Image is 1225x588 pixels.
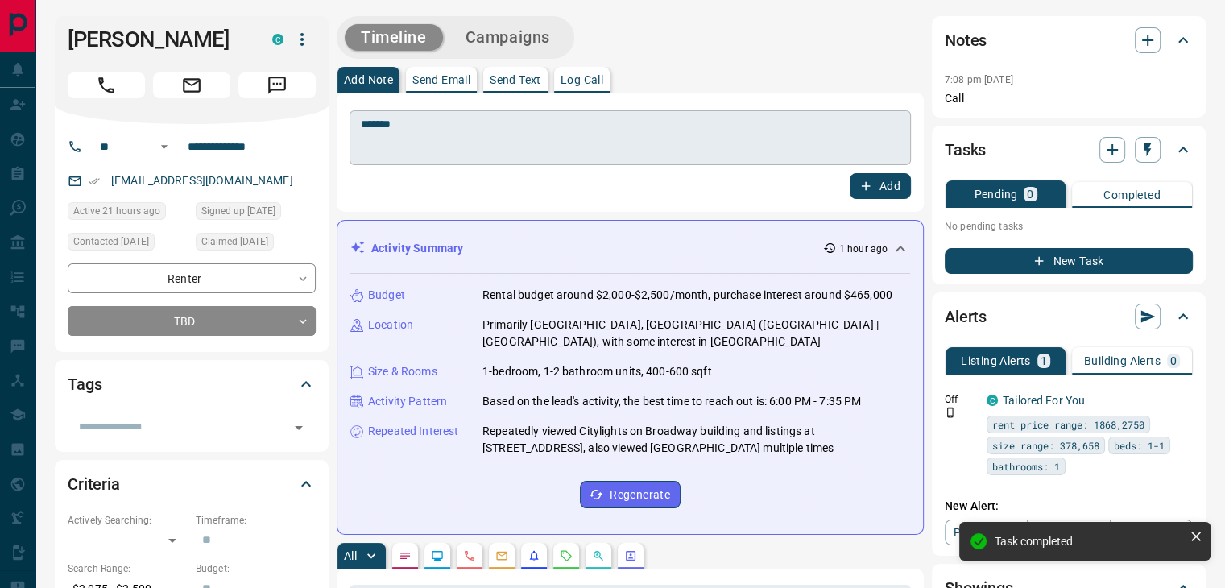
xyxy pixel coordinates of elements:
[368,393,447,410] p: Activity Pattern
[68,471,120,497] h2: Criteria
[344,74,393,85] p: Add Note
[945,248,1193,274] button: New Task
[89,176,100,187] svg: Email Verified
[201,203,275,219] span: Signed up [DATE]
[368,317,413,333] p: Location
[68,263,316,293] div: Renter
[201,234,268,250] span: Claimed [DATE]
[945,130,1193,169] div: Tasks
[111,174,293,187] a: [EMAIL_ADDRESS][DOMAIN_NAME]
[974,188,1017,200] p: Pending
[196,202,316,225] div: Tue Sep 02 2025
[995,535,1183,548] div: Task completed
[945,407,956,418] svg: Push Notification Only
[371,240,463,257] p: Activity Summary
[350,234,910,263] div: Activity Summary1 hour ago
[945,74,1013,85] p: 7:08 pm [DATE]
[399,549,412,562] svg: Notes
[196,513,316,528] p: Timeframe:
[528,549,540,562] svg: Listing Alerts
[945,520,1028,545] a: Property
[344,550,357,561] p: All
[850,173,911,199] button: Add
[561,74,603,85] p: Log Call
[73,203,160,219] span: Active 21 hours ago
[1027,188,1033,200] p: 0
[68,27,248,52] h1: [PERSON_NAME]
[482,363,712,380] p: 1-bedroom, 1-2 bathroom units, 400-600 sqft
[992,416,1144,433] span: rent price range: 1868,2750
[73,234,149,250] span: Contacted [DATE]
[992,437,1099,453] span: size range: 378,658
[945,27,987,53] h2: Notes
[495,549,508,562] svg: Emails
[68,371,101,397] h2: Tags
[412,74,470,85] p: Send Email
[272,34,283,45] div: condos.ca
[68,561,188,576] p: Search Range:
[68,72,145,98] span: Call
[68,513,188,528] p: Actively Searching:
[945,498,1193,515] p: New Alert:
[482,393,861,410] p: Based on the lead's activity, the best time to reach out is: 6:00 PM - 7:35 PM
[463,549,476,562] svg: Calls
[238,72,316,98] span: Message
[945,21,1193,60] div: Notes
[68,306,316,336] div: TBD
[1003,394,1085,407] a: Tailored For You
[490,74,541,85] p: Send Text
[592,549,605,562] svg: Opportunities
[1170,355,1177,366] p: 0
[560,549,573,562] svg: Requests
[945,214,1193,238] p: No pending tasks
[153,72,230,98] span: Email
[482,287,892,304] p: Rental budget around $2,000-$2,500/month, purchase interest around $465,000
[196,233,316,255] div: Tue Sep 02 2025
[945,297,1193,336] div: Alerts
[68,465,316,503] div: Criteria
[155,137,174,156] button: Open
[482,317,910,350] p: Primarily [GEOGRAPHIC_DATA], [GEOGRAPHIC_DATA] ([GEOGRAPHIC_DATA] | [GEOGRAPHIC_DATA]), with some...
[368,363,437,380] p: Size & Rooms
[1084,355,1161,366] p: Building Alerts
[1103,189,1161,201] p: Completed
[839,242,888,256] p: 1 hour ago
[449,24,566,51] button: Campaigns
[368,423,458,440] p: Repeated Interest
[624,549,637,562] svg: Agent Actions
[68,233,188,255] div: Tue Oct 07 2025
[68,202,188,225] div: Tue Oct 14 2025
[68,365,316,404] div: Tags
[987,395,998,406] div: condos.ca
[196,561,316,576] p: Budget:
[945,304,987,329] h2: Alerts
[288,416,310,439] button: Open
[345,24,443,51] button: Timeline
[1041,355,1047,366] p: 1
[945,90,1193,107] p: Call
[368,287,405,304] p: Budget
[580,481,681,508] button: Regenerate
[1114,437,1165,453] span: beds: 1-1
[945,392,977,407] p: Off
[431,549,444,562] svg: Lead Browsing Activity
[945,137,986,163] h2: Tasks
[992,458,1060,474] span: bathrooms: 1
[961,355,1031,366] p: Listing Alerts
[482,423,910,457] p: Repeatedly viewed Citylights on Broadway building and listings at [STREET_ADDRESS], also viewed [...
